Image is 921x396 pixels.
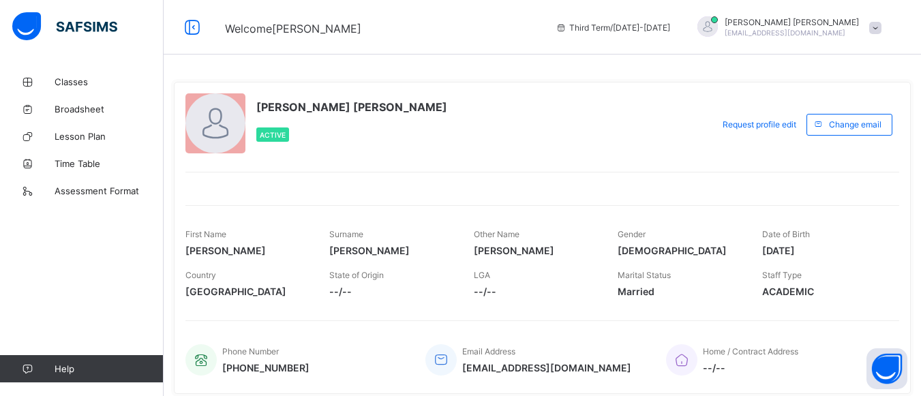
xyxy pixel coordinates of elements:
[725,17,859,27] span: [PERSON_NAME] [PERSON_NAME]
[866,348,907,389] button: Open asap
[55,185,164,196] span: Assessment Format
[618,245,741,256] span: [DEMOGRAPHIC_DATA]
[55,76,164,87] span: Classes
[703,346,798,356] span: Home / Contract Address
[762,286,886,297] span: ACADEMIC
[185,245,309,256] span: [PERSON_NAME]
[618,270,671,280] span: Marital Status
[222,346,279,356] span: Phone Number
[762,245,886,256] span: [DATE]
[55,131,164,142] span: Lesson Plan
[256,100,447,114] span: [PERSON_NAME] [PERSON_NAME]
[474,245,597,256] span: [PERSON_NAME]
[618,229,646,239] span: Gender
[55,104,164,115] span: Broadsheet
[762,270,802,280] span: Staff Type
[55,363,163,374] span: Help
[474,229,519,239] span: Other Name
[329,286,453,297] span: --/--
[12,12,117,41] img: safsims
[762,229,810,239] span: Date of Birth
[329,245,453,256] span: [PERSON_NAME]
[329,229,363,239] span: Surname
[462,362,631,374] span: [EMAIL_ADDRESS][DOMAIN_NAME]
[618,286,741,297] span: Married
[556,22,670,33] span: session/term information
[185,229,226,239] span: First Name
[260,131,286,139] span: Active
[725,29,845,37] span: [EMAIL_ADDRESS][DOMAIN_NAME]
[474,270,490,280] span: LGA
[222,362,309,374] span: [PHONE_NUMBER]
[329,270,384,280] span: State of Origin
[462,346,515,356] span: Email Address
[703,362,798,374] span: --/--
[55,158,164,169] span: Time Table
[185,270,216,280] span: Country
[474,286,597,297] span: --/--
[829,119,881,130] span: Change email
[684,16,888,39] div: AbonyiHillary
[723,119,796,130] span: Request profile edit
[225,22,361,35] span: Welcome [PERSON_NAME]
[185,286,309,297] span: [GEOGRAPHIC_DATA]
